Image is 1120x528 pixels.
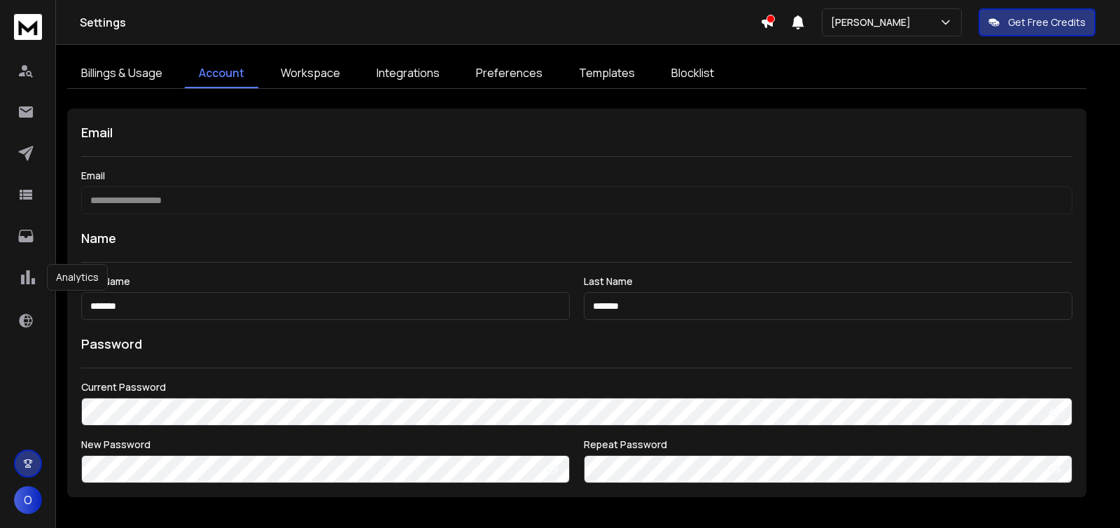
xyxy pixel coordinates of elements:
h1: Email [81,123,1072,142]
h1: Settings [80,14,760,31]
a: Integrations [363,59,454,88]
a: Billings & Usage [67,59,176,88]
h1: Password [81,334,142,354]
a: Blocklist [657,59,728,88]
a: Templates [565,59,649,88]
div: Analytics [47,264,108,291]
button: Get Free Credits [979,8,1095,36]
label: Repeat Password [584,440,1072,450]
label: Current Password [81,382,1072,392]
label: Last Name [584,277,1072,286]
p: Get Free Credits [1008,15,1086,29]
label: First Name [81,277,570,286]
label: Email [81,171,1072,181]
button: O [14,486,42,514]
a: Account [185,59,258,88]
p: [PERSON_NAME] [831,15,916,29]
a: Workspace [267,59,354,88]
a: Preferences [462,59,556,88]
label: New Password [81,440,570,450]
img: logo [14,14,42,40]
h1: Name [81,228,1072,248]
